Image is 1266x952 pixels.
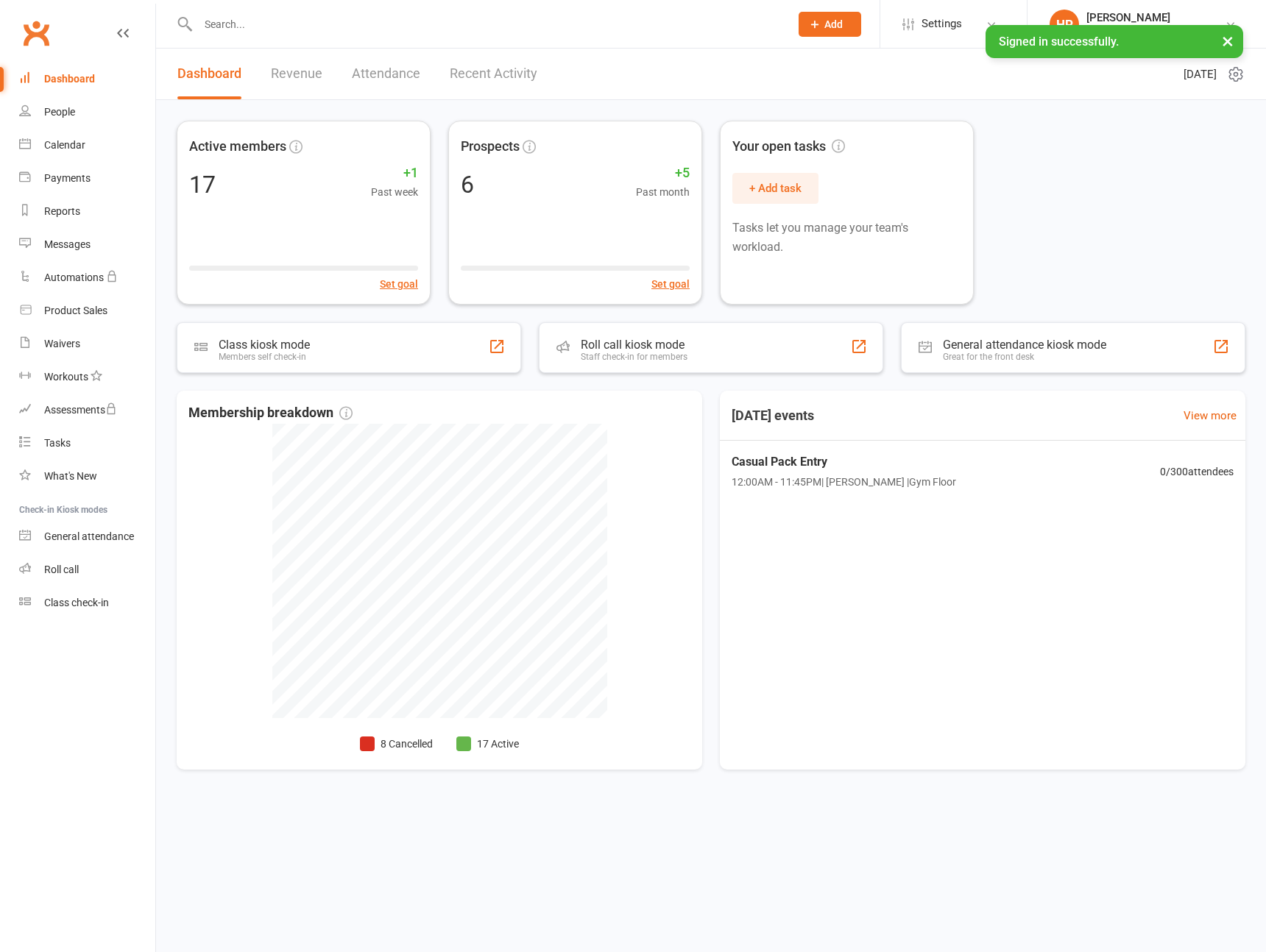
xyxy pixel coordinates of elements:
[44,530,134,542] div: General attendance
[44,106,75,118] div: People
[19,327,155,360] a: Waivers
[19,394,155,427] a: Assessments
[19,586,155,619] a: Class kiosk mode
[44,437,71,449] div: Tasks
[44,238,91,250] div: Messages
[19,460,155,493] a: What's New
[44,338,80,349] div: Waivers
[188,402,353,424] span: Membership breakdown
[1160,463,1234,480] span: 0 / 300 attendees
[219,338,310,352] div: Class kiosk mode
[1086,24,1225,38] div: ZNTH Rehab & Training Centre
[19,360,155,394] a: Workouts
[732,173,818,204] button: + Add task
[352,49,420,99] a: Attendance
[19,96,155,129] a: People
[581,338,687,352] div: Roll call kiosk mode
[19,520,155,553] a: General attendance kiosk mode
[19,129,155,162] a: Calendar
[44,371,88,383] div: Workouts
[19,195,155,228] a: Reports
[461,136,520,157] span: Prospects
[44,205,80,217] div: Reports
[19,261,155,294] a: Automations
[922,7,962,40] span: Settings
[177,49,241,99] a: Dashboard
[450,49,537,99] a: Recent Activity
[651,276,690,292] button: Set goal
[44,172,91,184] div: Payments
[720,402,826,429] h3: [DATE] events
[636,163,690,184] span: +5
[44,404,117,416] div: Assessments
[19,162,155,195] a: Payments
[44,73,95,85] div: Dashboard
[44,271,104,283] div: Automations
[943,352,1106,362] div: Great for the front desk
[44,597,109,608] div: Class check-in
[19,553,155,586] a: Roll call
[380,276,418,292] button: Set goal
[1086,11,1225,24] div: [PERSON_NAME]
[999,35,1119,49] span: Signed in successfully.
[581,352,687,362] div: Staff check-in for members
[19,427,155,460] a: Tasks
[18,15,54,51] a: Clubworx
[732,136,845,157] span: Your open tasks
[189,136,286,157] span: Active members
[732,219,961,256] p: Tasks let you manage your team's workload.
[456,736,519,752] li: 17 Active
[271,49,322,99] a: Revenue
[19,63,155,96] a: Dashboard
[19,228,155,261] a: Messages
[461,173,474,196] div: 6
[194,14,779,35] input: Search...
[943,338,1106,352] div: General attendance kiosk mode
[219,352,310,362] div: Members self check-in
[44,305,107,316] div: Product Sales
[732,474,956,490] span: 12:00AM - 11:45PM | [PERSON_NAME] | Gym Floor
[371,184,418,200] span: Past week
[1050,10,1079,39] div: HP
[371,163,418,184] span: +1
[824,18,843,30] span: Add
[1184,407,1237,425] a: View more
[360,736,433,752] li: 8 Cancelled
[44,470,97,482] div: What's New
[1214,25,1241,57] button: ×
[44,564,79,575] div: Roll call
[19,294,155,327] a: Product Sales
[44,139,85,151] div: Calendar
[1184,65,1217,83] span: [DATE]
[799,12,861,37] button: Add
[189,173,216,196] div: 17
[636,184,690,200] span: Past month
[732,452,956,472] span: Casual Pack Entry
